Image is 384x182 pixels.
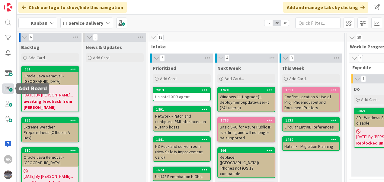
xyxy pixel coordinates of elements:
[160,54,165,62] span: 5
[156,168,210,172] div: 1674
[153,107,210,112] div: 1891
[93,34,98,41] span: 0
[282,136,340,151] a: 1440Nutanix - Migration Planning
[156,107,210,112] div: 1891
[285,88,339,92] div: 2011
[24,148,78,153] div: 630
[221,148,275,153] div: 903
[295,18,341,28] input: Quick Filter...
[22,148,78,153] div: 630
[22,123,78,142] div: Extreme Weather Preparedness (Office In A Box)
[273,20,281,26] span: 2x
[156,88,210,92] div: 2013
[283,87,339,112] div: 2011Confirm Location & Use of Proj. Phoenix Label and Document Printers
[153,167,211,181] a: 1674Unit42 Remediation HIGH's
[153,173,210,180] div: Unit42 Remediation HIGH's
[285,118,339,122] div: 1535
[21,66,79,112] a: 631Oracle Java Removal - [GEOGRAPHIC_DATA][DATE] By [PERSON_NAME]...awaiting feedback from [PERSO...
[63,20,103,26] b: IT Service Delivery
[160,76,179,81] span: Add Card...
[283,142,339,150] div: Nutanix - Migration Planning
[153,107,210,131] div: 1891Network - Patch and configure IPMI interfaces on Nutanix hosts
[218,87,275,93] div: 1928
[86,44,122,50] span: News & Updates
[354,86,360,92] span: Do
[282,87,340,112] a: 2011Confirm Location & Use of Proj. Phoenix Label and Document Printers
[18,2,127,13] div: Click our logo to show/hide this navigation
[281,20,289,26] span: 3x
[283,137,339,142] div: 1440
[21,117,79,142] a: 836Extreme Weather Preparedness (Office In A Box)
[217,87,275,112] a: 1928Windows 11 Upgrade(1. deployment-update-user-it (241 users))
[217,65,241,71] span: Next Week
[153,142,210,161] div: NZ Auckland server room (New Safety Improvement Card)
[282,65,304,71] span: This Week
[22,72,78,85] div: Oracle Java Removal - [GEOGRAPHIC_DATA]
[153,112,210,131] div: Network - Patch and configure IPMI interfaces on Nutanix hosts
[221,118,275,122] div: 1763
[153,87,210,101] div: 2013Uninstall XDR agent
[225,76,244,81] span: Add Card...
[151,44,337,50] span: Intake
[218,148,275,153] div: 903
[153,65,176,71] span: Prioritized
[153,167,210,173] div: 1674
[157,34,164,41] span: 12
[24,98,77,110] b: awaiting feedback from [PERSON_NAME]
[153,137,210,161] div: 1841NZ Auckland server room (New Safety Improvement Card)
[21,44,40,50] span: Backlog
[153,106,211,132] a: 1891Network - Patch and configure IPMI interfaces on Nutanix hosts
[218,93,275,112] div: Windows 11 Upgrade(1. deployment-update-user-it (241 users))
[283,118,339,123] div: 1535
[283,2,368,13] div: Add and manage tabs by clicking
[24,118,78,122] div: 836
[18,86,47,91] h5: Add Board
[356,34,362,41] span: 38
[283,123,339,131] div: Circular EntraID References
[31,19,47,27] span: Kanban
[153,93,210,101] div: Uninstall XDR agent
[225,54,229,62] span: 4
[221,88,275,92] div: 1928
[22,118,78,123] div: 836
[218,118,275,123] div: 1763
[289,76,309,81] span: Add Card...
[361,75,366,83] span: 1
[289,54,294,62] span: 3
[218,87,275,112] div: 1928Windows 11 Upgrade(1. deployment-update-user-it (241 users))
[4,3,12,11] img: Visit kanbanzone.com
[285,138,339,142] div: 1440
[22,148,78,167] div: 630Oracle Java Removal - [GEOGRAPHIC_DATA]
[358,55,363,62] span: 4
[156,138,210,142] div: 1841
[153,136,211,162] a: 1841NZ Auckland server room (New Safety Improvement Card)
[264,20,273,26] span: 1x
[283,137,339,150] div: 1440Nutanix - Migration Planning
[217,147,275,178] a: 903Replace ([GEOGRAPHIC_DATA]) iPhones not iOS 17 compatible
[218,118,275,142] div: 1763Basic SKU for Azure Public IP is retiring and will no longer be supported
[218,153,275,177] div: Replace ([GEOGRAPHIC_DATA]) iPhones not iOS 17 compatible
[282,117,340,132] a: 1535Circular EntraID References
[24,173,73,180] span: [DATE] By [PERSON_NAME]...
[4,155,12,164] div: Ak
[153,87,210,93] div: 2013
[24,67,78,71] div: 631
[283,118,339,131] div: 1535Circular EntraID References
[153,87,211,101] a: 2013Uninstall XDR agent
[283,93,339,112] div: Confirm Location & Use of Proj. Phoenix Label and Document Printers
[22,67,78,72] div: 631
[24,92,73,98] span: [DATE] By [PERSON_NAME]...
[93,55,112,60] span: Add Card...
[218,123,275,142] div: Basic SKU for Azure Public IP is retiring and will no longer be supported
[22,118,78,142] div: 836Extreme Weather Preparedness (Office In A Box)
[4,171,12,179] img: avatar
[153,137,210,142] div: 1841
[22,67,78,85] div: 631Oracle Java Removal - [GEOGRAPHIC_DATA]
[28,55,48,60] span: Add Card...
[28,34,33,41] span: 6
[218,148,275,177] div: 903Replace ([GEOGRAPHIC_DATA]) iPhones not iOS 17 compatible
[22,153,78,167] div: Oracle Java Removal - [GEOGRAPHIC_DATA]
[361,97,380,102] span: Add Card...
[283,87,339,93] div: 2011
[217,117,275,142] a: 1763Basic SKU for Azure Public IP is retiring and will no longer be supported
